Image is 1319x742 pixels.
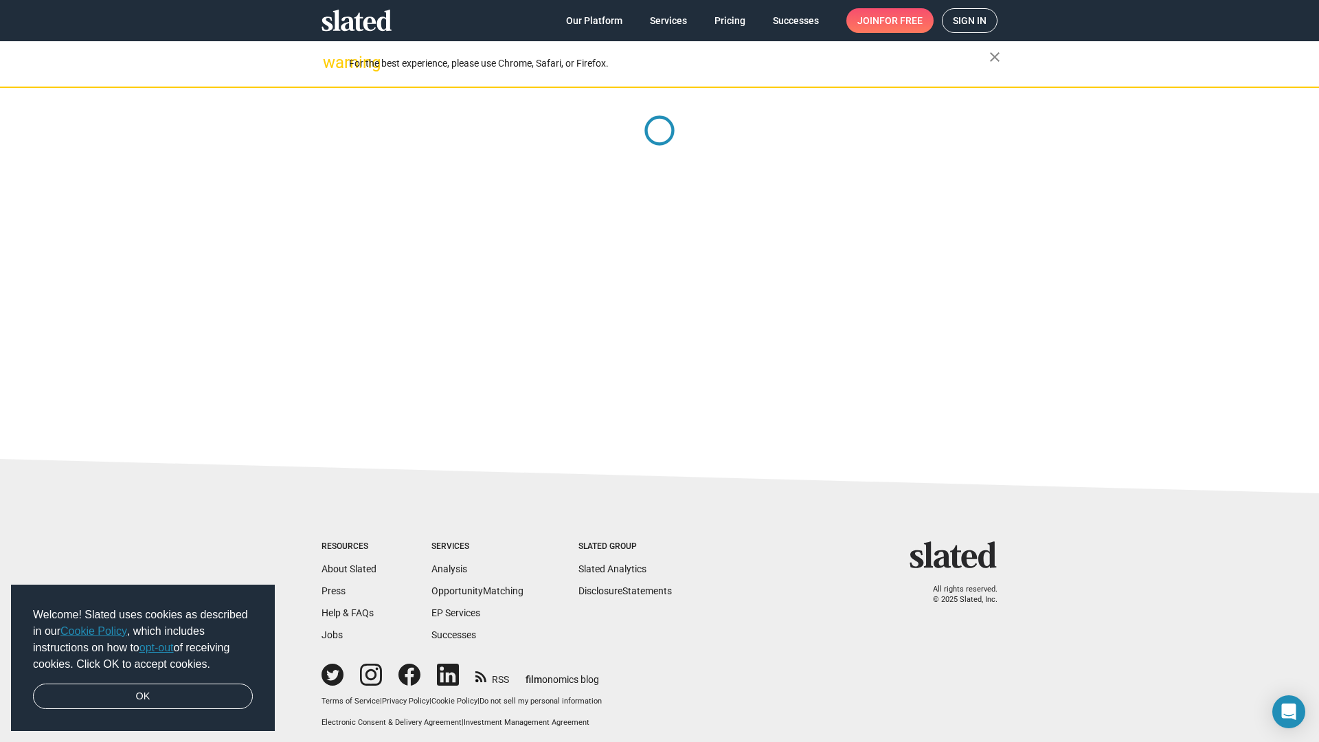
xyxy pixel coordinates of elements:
[475,665,509,686] a: RSS
[431,697,477,706] a: Cookie Policy
[431,629,476,640] a: Successes
[431,607,480,618] a: EP Services
[526,662,599,686] a: filmonomics blog
[1272,695,1305,728] div: Open Intercom Messenger
[578,563,646,574] a: Slated Analytics
[323,54,339,71] mat-icon: warning
[322,563,376,574] a: About Slated
[322,585,346,596] a: Press
[322,607,374,618] a: Help & FAQs
[762,8,830,33] a: Successes
[942,8,997,33] a: Sign in
[464,718,589,727] a: Investment Management Agreement
[639,8,698,33] a: Services
[382,697,429,706] a: Privacy Policy
[139,642,174,653] a: opt-out
[431,585,523,596] a: OpportunityMatching
[349,54,989,73] div: For the best experience, please use Chrome, Safari, or Firefox.
[555,8,633,33] a: Our Platform
[879,8,923,33] span: for free
[380,697,382,706] span: |
[462,718,464,727] span: |
[918,585,997,605] p: All rights reserved. © 2025 Slated, Inc.
[431,563,467,574] a: Analysis
[477,697,480,706] span: |
[11,585,275,732] div: cookieconsent
[566,8,622,33] span: Our Platform
[322,697,380,706] a: Terms of Service
[431,541,523,552] div: Services
[33,684,253,710] a: dismiss cookie message
[322,718,462,727] a: Electronic Consent & Delivery Agreement
[578,585,672,596] a: DisclosureStatements
[857,8,923,33] span: Join
[773,8,819,33] span: Successes
[322,541,376,552] div: Resources
[526,674,542,685] span: film
[987,49,1003,65] mat-icon: close
[33,607,253,673] span: Welcome! Slated uses cookies as described in our , which includes instructions on how to of recei...
[650,8,687,33] span: Services
[429,697,431,706] span: |
[578,541,672,552] div: Slated Group
[714,8,745,33] span: Pricing
[953,9,987,32] span: Sign in
[60,625,127,637] a: Cookie Policy
[480,697,602,707] button: Do not sell my personal information
[846,8,934,33] a: Joinfor free
[322,629,343,640] a: Jobs
[703,8,756,33] a: Pricing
